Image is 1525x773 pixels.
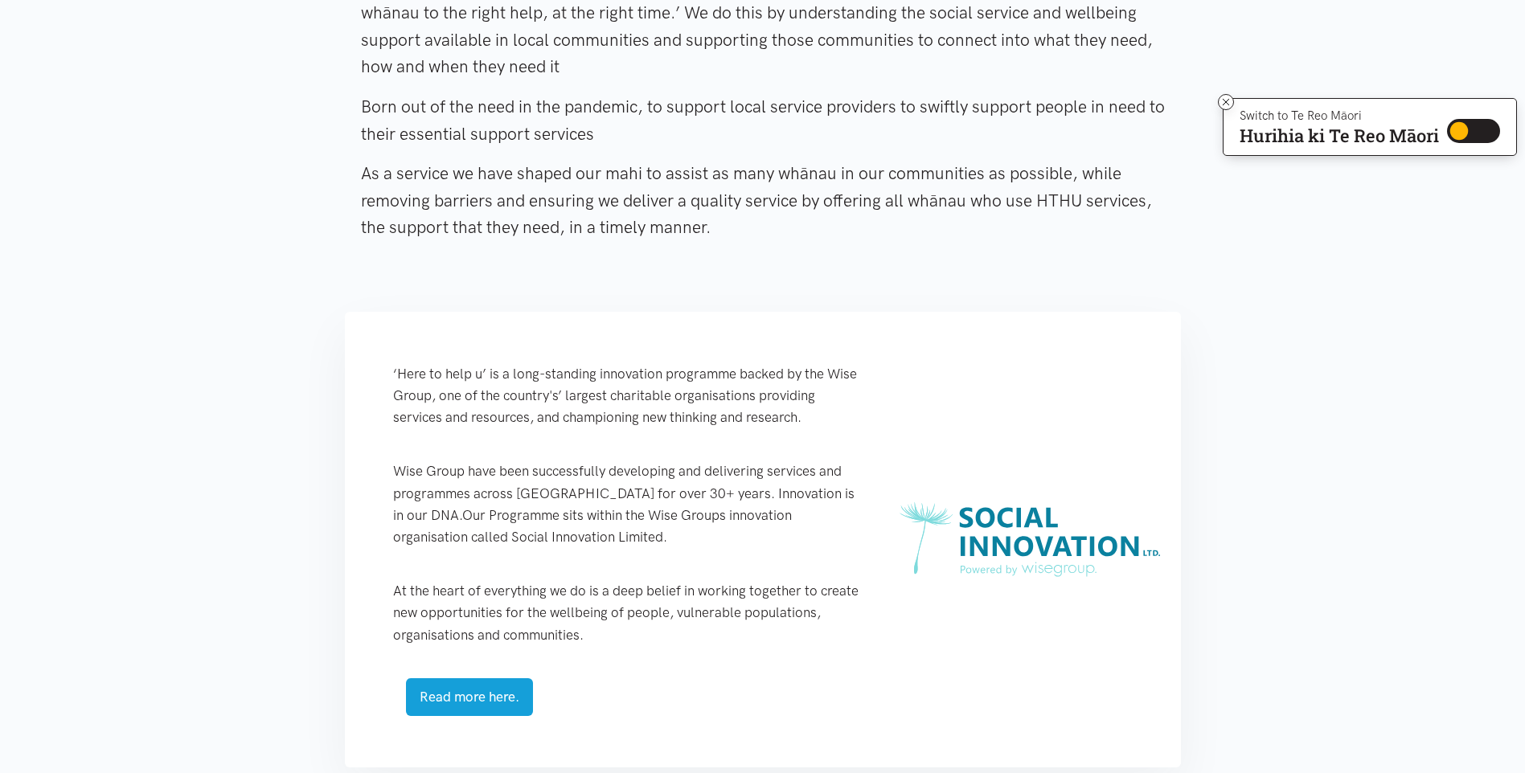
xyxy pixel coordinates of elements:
p: Switch to Te Reo Māori [1240,111,1439,121]
a: Read more here. [406,678,533,716]
p: Born out of the need in the pandemic, to support local service providers to swiftly support peopl... [361,93,1165,147]
p: As a service we have shaped our mahi to assist as many whānau in our communities as possible, whi... [361,160,1165,241]
p: Hurihia ki Te Reo Māori [1240,129,1439,143]
p: Wise Group have been successfully developing and delivering services and programmes across [GEOGR... [393,460,865,548]
img: SIL_tag_colour.svg [896,312,1164,767]
p: At the heart of everything we do is a deep belief in working together to create new opportunities... [393,580,865,646]
p: ‘Here to help u’ is a long-standing innovation programme backed by the Wise Group, one of the cou... [393,363,865,429]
